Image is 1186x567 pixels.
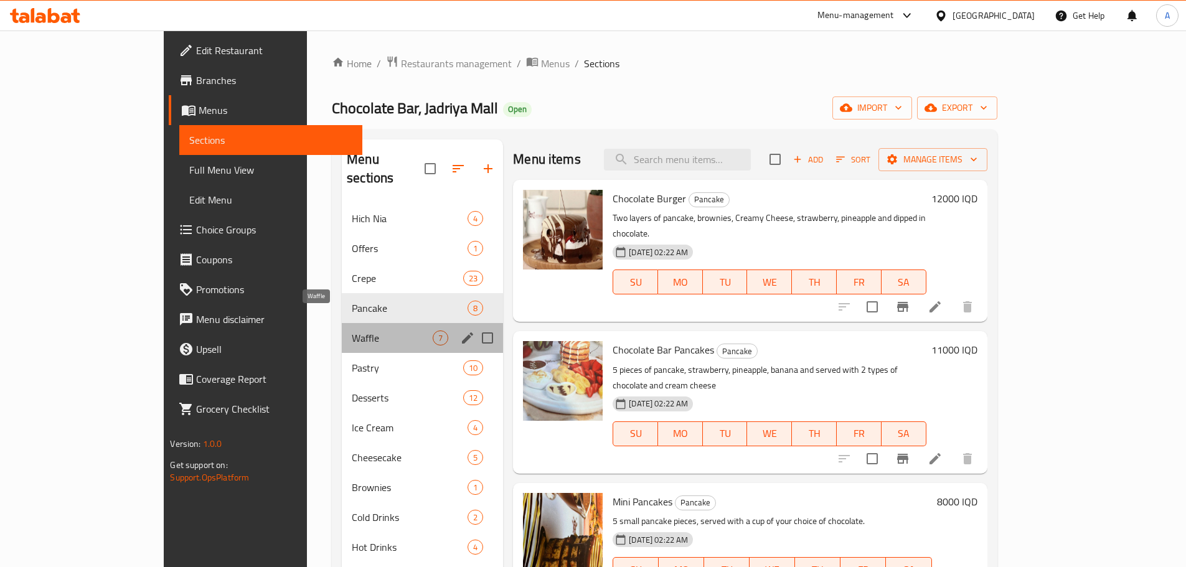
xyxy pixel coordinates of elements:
span: Select to update [859,446,885,472]
button: export [917,96,997,119]
a: Edit Restaurant [169,35,362,65]
span: Sort [836,152,870,167]
div: Hich Nia [352,211,468,226]
div: Pancake8 [342,293,503,323]
span: Coupons [196,252,352,267]
button: Sort [833,150,873,169]
span: SU [618,273,653,291]
button: Add section [473,154,503,184]
span: 1 [468,243,482,255]
span: Desserts [352,390,463,405]
span: SA [887,424,921,443]
span: A [1165,9,1170,22]
div: items [468,480,483,495]
a: Grocery Checklist [169,394,362,424]
a: Full Menu View [179,155,362,185]
div: items [468,540,483,555]
span: TH [797,424,832,443]
a: Menus [169,95,362,125]
div: Brownies [352,480,468,495]
a: Edit menu item [928,451,943,466]
div: items [468,420,483,435]
span: import [842,100,902,116]
div: Cold Drinks2 [342,502,503,532]
div: Pancake [717,344,758,358]
button: SA [882,269,926,294]
span: WE [752,273,787,291]
div: items [468,510,483,525]
input: search [604,149,751,171]
span: Chocolate Burger [613,189,686,208]
nav: breadcrumb [332,55,997,72]
div: Cheesecake5 [342,443,503,472]
span: 8 [468,302,482,314]
span: FR [842,273,877,291]
span: 4 [468,541,482,553]
h6: 11000 IQD [931,341,977,358]
span: Version: [170,436,200,452]
div: Crepe23 [342,263,503,293]
span: Chocolate Bar, Jadriya Mall [332,94,498,122]
button: delete [953,444,982,474]
div: Brownies1 [342,472,503,502]
button: TU [703,269,748,294]
button: edit [458,329,477,347]
span: Pancake [689,192,729,207]
div: Hot Drinks [352,540,468,555]
div: items [463,360,483,375]
button: Add [788,150,828,169]
p: 5 small pancake pieces, served with a cup of your choice of chocolate. [613,513,931,529]
span: Restaurants management [401,56,512,71]
span: FR [842,424,877,443]
a: Restaurants management [386,55,512,72]
span: Select to update [859,294,885,320]
div: Desserts12 [342,383,503,413]
span: Grocery Checklist [196,401,352,416]
span: Branches [196,73,352,88]
span: Menus [541,56,570,71]
span: SA [887,273,921,291]
button: SU [613,269,658,294]
span: Sort items [828,150,878,169]
a: Upsell [169,334,362,364]
span: Pancake [352,301,468,316]
div: items [468,301,483,316]
span: Menus [199,103,352,118]
h2: Menu sections [347,150,425,187]
button: import [832,96,912,119]
span: Select all sections [417,156,443,182]
a: Choice Groups [169,215,362,245]
button: Manage items [878,148,987,171]
div: Pancake [689,192,730,207]
div: Ice Cream4 [342,413,503,443]
nav: Menu sections [342,199,503,567]
span: Sections [584,56,619,71]
img: Chocolate Burger [523,190,603,269]
span: 4 [468,213,482,225]
span: Edit Menu [189,192,352,207]
a: Menu disclaimer [169,304,362,334]
p: Two layers of pancake, brownies, Creamy Cheese, strawberry, pineapple and dipped in chocolate. [613,210,926,241]
span: Ice Cream [352,420,468,435]
span: Mini Pancakes [613,492,672,511]
span: Add item [788,150,828,169]
div: items [463,271,483,286]
span: Upsell [196,342,352,357]
a: Branches [169,65,362,95]
div: [GEOGRAPHIC_DATA] [953,9,1035,22]
button: MO [658,269,703,294]
div: items [468,450,483,465]
span: Choice Groups [196,222,352,237]
li: / [575,56,579,71]
span: 2 [468,512,482,523]
a: Coupons [169,245,362,274]
button: MO [658,421,703,446]
button: SA [882,421,926,446]
span: TH [797,273,832,291]
div: Pastry10 [342,353,503,383]
a: Promotions [169,274,362,304]
span: Menu disclaimer [196,312,352,327]
div: Hot Drinks4 [342,532,503,562]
